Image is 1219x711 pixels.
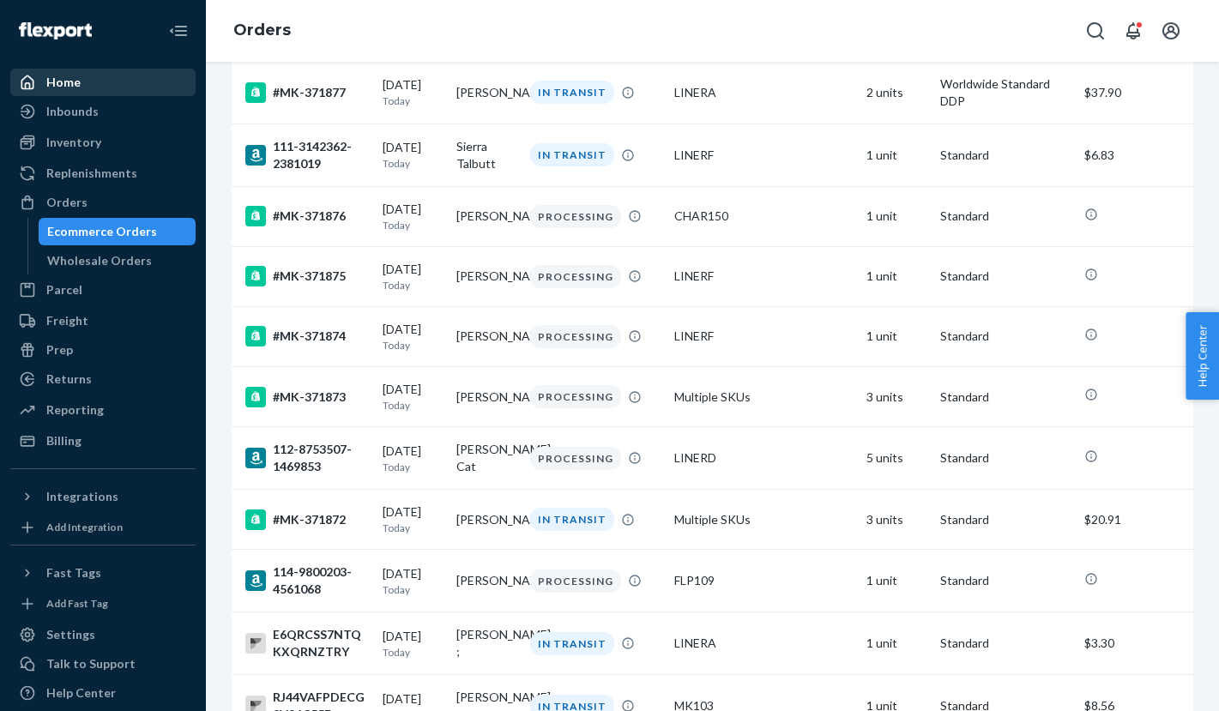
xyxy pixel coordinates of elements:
[245,206,369,226] div: #MK-371876
[383,321,443,352] div: [DATE]
[674,147,853,164] div: LINERF
[383,398,443,413] p: Today
[233,21,291,39] a: Orders
[860,550,933,612] td: 1 unit
[1077,612,1193,675] td: $3.30
[530,385,621,408] div: PROCESSING
[940,268,1071,285] p: Standard
[10,483,196,510] button: Integrations
[46,432,81,449] div: Billing
[10,307,196,334] a: Freight
[10,98,196,125] a: Inbounds
[383,218,443,232] p: Today
[220,6,305,56] ol: breadcrumbs
[245,626,369,660] div: E6QRCSS7NTQKXQRNZTRY
[674,449,853,467] div: LINERD
[383,645,443,660] p: Today
[1077,124,1193,186] td: $6.83
[450,427,523,490] td: [PERSON_NAME] Cat
[1186,312,1219,400] button: Help Center
[46,684,116,702] div: Help Center
[940,75,1071,110] p: Worldwide Standard DDP
[450,550,523,612] td: [PERSON_NAME]
[530,325,621,348] div: PROCESSING
[10,621,196,648] a: Settings
[46,655,136,672] div: Talk to Support
[10,189,196,216] a: Orders
[39,218,196,245] a: Ecommerce Orders
[46,281,82,298] div: Parcel
[383,582,443,597] p: Today
[245,441,369,475] div: 112-8753507-1469853
[940,328,1071,345] p: Standard
[161,14,196,48] button: Close Navigation
[245,266,369,286] div: #MK-371875
[674,572,853,589] div: FLP109
[47,223,157,240] div: Ecommerce Orders
[383,278,443,292] p: Today
[46,165,137,182] div: Replenishments
[383,139,443,171] div: [DATE]
[383,156,443,171] p: Today
[860,612,933,675] td: 1 unit
[530,265,621,288] div: PROCESSING
[46,312,88,329] div: Freight
[383,565,443,597] div: [DATE]
[46,134,101,151] div: Inventory
[860,246,933,306] td: 1 unit
[860,124,933,186] td: 1 unit
[450,61,523,124] td: [PERSON_NAME]
[10,129,196,156] a: Inventory
[46,626,95,643] div: Settings
[383,460,443,474] p: Today
[530,447,621,470] div: PROCESSING
[245,138,369,172] div: 111-3142362-2381019
[46,488,118,505] div: Integrations
[245,387,369,407] div: #MK-371873
[530,632,614,655] div: IN TRANSIT
[47,252,152,269] div: Wholesale Orders
[674,268,853,285] div: LINERF
[10,517,196,538] a: Add Integration
[10,396,196,424] a: Reporting
[19,22,92,39] img: Flexport logo
[940,635,1071,652] p: Standard
[245,509,369,530] div: #MK-371872
[940,389,1071,406] p: Standard
[245,82,369,103] div: #MK-371877
[383,261,443,292] div: [DATE]
[383,93,443,108] p: Today
[940,208,1071,225] p: Standard
[383,521,443,535] p: Today
[46,74,81,91] div: Home
[1077,61,1193,124] td: $37.90
[940,147,1071,164] p: Standard
[46,371,92,388] div: Returns
[10,559,196,587] button: Fast Tags
[860,306,933,366] td: 1 unit
[10,427,196,455] a: Billing
[46,401,104,419] div: Reporting
[674,328,853,345] div: LINERF
[530,508,614,531] div: IN TRANSIT
[39,247,196,274] a: Wholesale Orders
[10,336,196,364] a: Prep
[860,490,933,550] td: 3 units
[10,276,196,304] a: Parcel
[940,572,1071,589] p: Standard
[1078,14,1113,48] button: Open Search Box
[383,381,443,413] div: [DATE]
[383,201,443,232] div: [DATE]
[530,81,614,104] div: IN TRANSIT
[46,103,99,120] div: Inbounds
[860,61,933,124] td: 2 units
[674,208,853,225] div: CHAR150
[10,160,196,187] a: Replenishments
[450,490,523,550] td: [PERSON_NAME]
[860,367,933,427] td: 3 units
[450,124,523,186] td: Sierra Talbutt
[860,427,933,490] td: 5 units
[450,306,523,366] td: [PERSON_NAME]
[530,143,614,166] div: IN TRANSIT
[940,449,1071,467] p: Standard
